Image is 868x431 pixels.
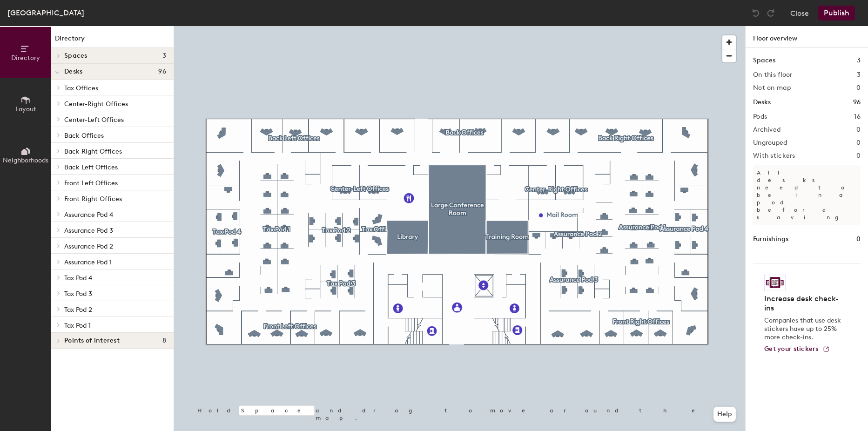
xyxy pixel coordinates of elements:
img: Undo [751,8,760,18]
p: All desks need to be in a pod before saving [753,165,861,225]
h2: Pods [753,113,767,121]
div: [GEOGRAPHIC_DATA] [7,7,84,19]
h2: With stickers [753,152,795,160]
h2: 0 [856,139,861,147]
button: Publish [818,6,855,20]
span: Assurance Pod 2 [64,242,113,250]
span: Directory [11,54,40,62]
span: Desks [64,68,82,75]
span: Center-Left Offices [64,116,124,124]
h1: Desks [753,97,771,108]
h2: 0 [856,126,861,134]
h4: Increase desk check-ins [764,294,844,313]
h1: Spaces [753,55,775,66]
span: Layout [15,105,36,113]
img: Redo [766,8,775,18]
h1: 0 [856,234,861,244]
h2: Ungrouped [753,139,787,147]
span: Neighborhoods [3,156,48,164]
span: Back Offices [64,132,104,140]
span: Front Left Offices [64,179,118,187]
span: 3 [162,52,166,60]
p: Companies that use desk stickers have up to 25% more check-ins. [764,317,844,342]
h2: 16 [854,113,861,121]
span: Assurance Pod 3 [64,227,113,235]
h2: On this floor [753,71,793,79]
span: Center-Right Offices [64,100,128,108]
span: Assurance Pod 1 [64,258,112,266]
span: Points of interest [64,337,120,344]
span: 96 [158,68,166,75]
h1: 96 [853,97,861,108]
span: Assurance Pod 4 [64,211,113,219]
h2: 3 [857,71,861,79]
h1: Directory [51,34,174,48]
h2: 0 [856,84,861,92]
h1: Floor overview [746,26,868,48]
span: Tax Offices [64,84,98,92]
span: Tax Pod 2 [64,306,92,314]
span: Tax Pod 3 [64,290,92,298]
img: Sticker logo [764,275,786,290]
span: Get your stickers [764,345,819,353]
span: Spaces [64,52,87,60]
h1: 3 [857,55,861,66]
h2: Archived [753,126,781,134]
span: Back Right Offices [64,148,122,155]
a: Get your stickers [764,345,830,353]
h2: 0 [856,152,861,160]
h2: Not on map [753,84,791,92]
h1: Furnishings [753,234,788,244]
span: 8 [162,337,166,344]
span: Front Right Offices [64,195,122,203]
button: Close [790,6,809,20]
span: Back Left Offices [64,163,118,171]
span: Tax Pod 4 [64,274,92,282]
button: Help [713,407,736,422]
span: Tax Pod 1 [64,322,91,330]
